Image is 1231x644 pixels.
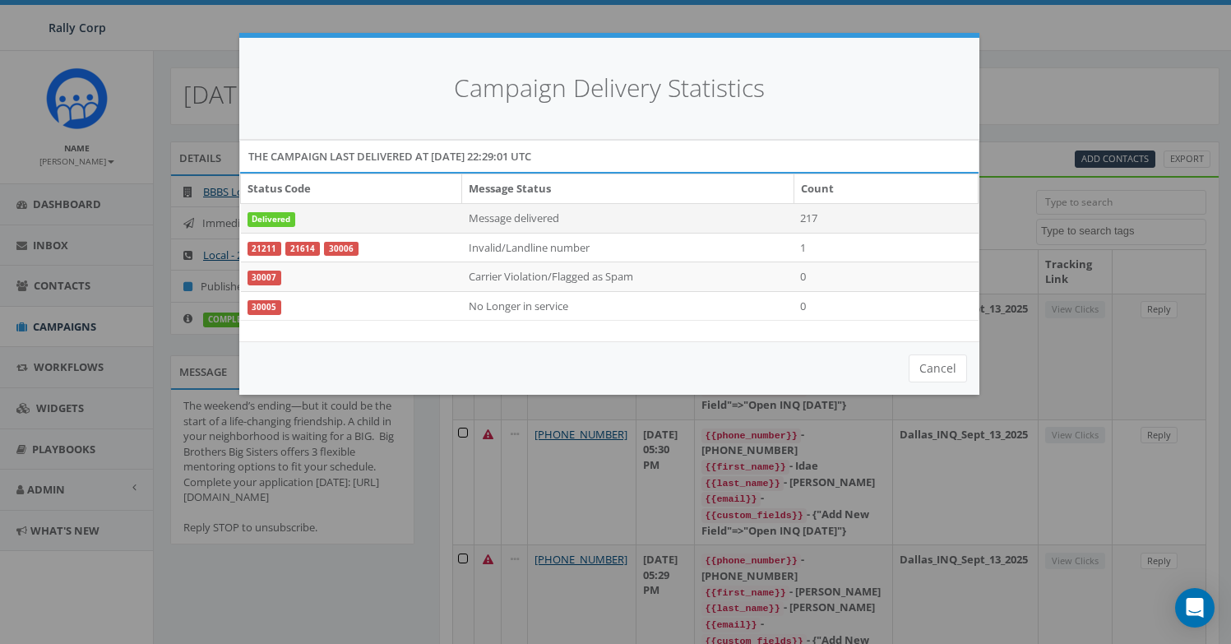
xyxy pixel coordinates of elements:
[324,242,359,257] a: 30006
[462,233,794,262] td: Invalid/Landline number
[794,203,978,233] td: 217
[248,300,282,315] a: 30005
[248,242,282,257] a: 21211
[248,181,311,196] b: Status Code
[248,271,282,285] a: 30007
[285,242,320,257] a: 21614
[462,203,794,233] td: Message delivered
[801,181,834,196] b: Count
[239,140,979,173] div: The campaign last delivered at [DATE] 22:29:01 UTC
[794,291,978,320] td: 0
[248,212,296,227] span: Delivered
[794,233,978,262] td: 1
[909,354,967,382] button: Cancel
[264,71,955,106] h4: Campaign Delivery Statistics
[469,181,551,196] b: Message Status
[462,262,794,292] td: Carrier Violation/Flagged as Spam
[794,262,978,292] td: 0
[1175,588,1215,628] div: Open Intercom Messenger
[462,291,794,320] td: No Longer in service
